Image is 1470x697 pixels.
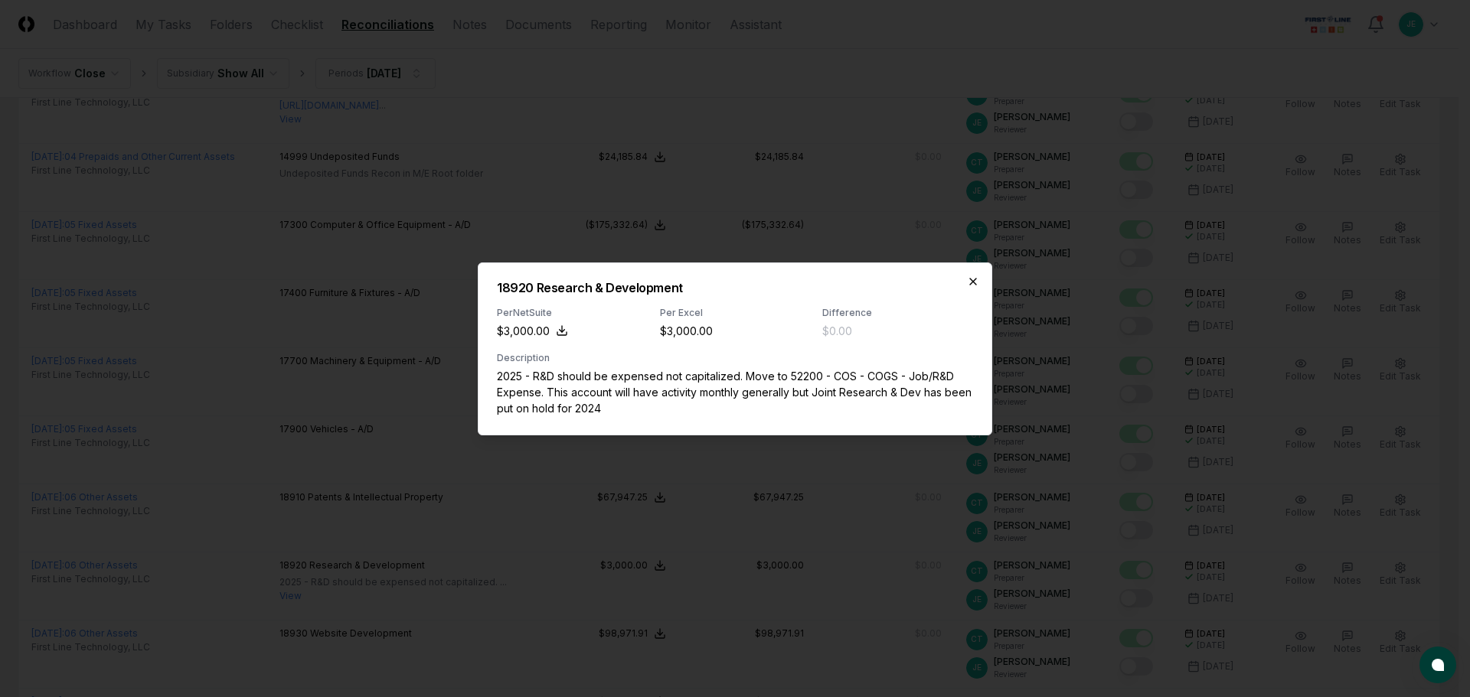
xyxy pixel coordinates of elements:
div: Description [497,351,973,365]
div: $3,000.00 [497,323,550,339]
div: $0.00 [822,323,852,339]
h2: 18920 Research & Development [497,282,973,294]
button: $3,000.00 [497,323,568,339]
div: Per NetSuite [497,306,648,320]
div: $3,000.00 [660,323,713,339]
p: 2025 - R&D should be expensed not capitalized. Move to 52200 - COS - COGS - Job/R&D Expense. This... [497,368,973,416]
div: Difference [822,306,973,320]
div: Per Excel [660,306,811,320]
